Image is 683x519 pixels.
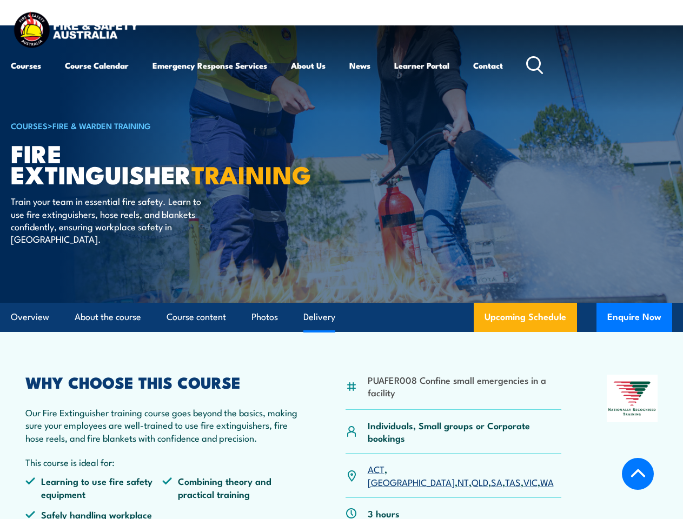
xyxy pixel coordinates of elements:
a: News [349,52,370,78]
a: VIC [523,475,538,488]
a: TAS [505,475,521,488]
a: COURSES [11,119,48,131]
a: Emergency Response Services [152,52,267,78]
p: This course is ideal for: [25,456,300,468]
p: Train your team in essential fire safety. Learn to use fire extinguishers, hose reels, and blanke... [11,195,208,245]
strong: TRAINING [191,155,311,192]
h6: > [11,119,278,132]
a: Overview [11,303,49,331]
h1: Fire Extinguisher [11,142,278,184]
a: Contact [473,52,503,78]
a: Fire & Warden Training [52,119,151,131]
a: About the course [75,303,141,331]
a: Learner Portal [394,52,449,78]
li: Learning to use fire safety equipment [25,475,162,500]
a: [GEOGRAPHIC_DATA] [368,475,455,488]
p: Our Fire Extinguisher training course goes beyond the basics, making sure your employees are well... [25,406,300,444]
a: ACT [368,462,384,475]
a: SA [491,475,502,488]
li: Combining theory and practical training [162,475,299,500]
a: About Us [291,52,326,78]
a: QLD [472,475,488,488]
a: Delivery [303,303,335,331]
h2: WHY CHOOSE THIS COURSE [25,375,300,389]
a: Courses [11,52,41,78]
p: Individuals, Small groups or Corporate bookings [368,419,561,444]
a: WA [540,475,554,488]
a: Photos [251,303,278,331]
a: NT [457,475,469,488]
button: Enquire Now [596,303,672,332]
a: Course Calendar [65,52,129,78]
a: Course content [167,303,226,331]
p: , , , , , , , [368,463,561,488]
img: Nationally Recognised Training logo. [607,375,658,423]
li: PUAFER008 Confine small emergencies in a facility [368,374,561,399]
a: Upcoming Schedule [474,303,577,332]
